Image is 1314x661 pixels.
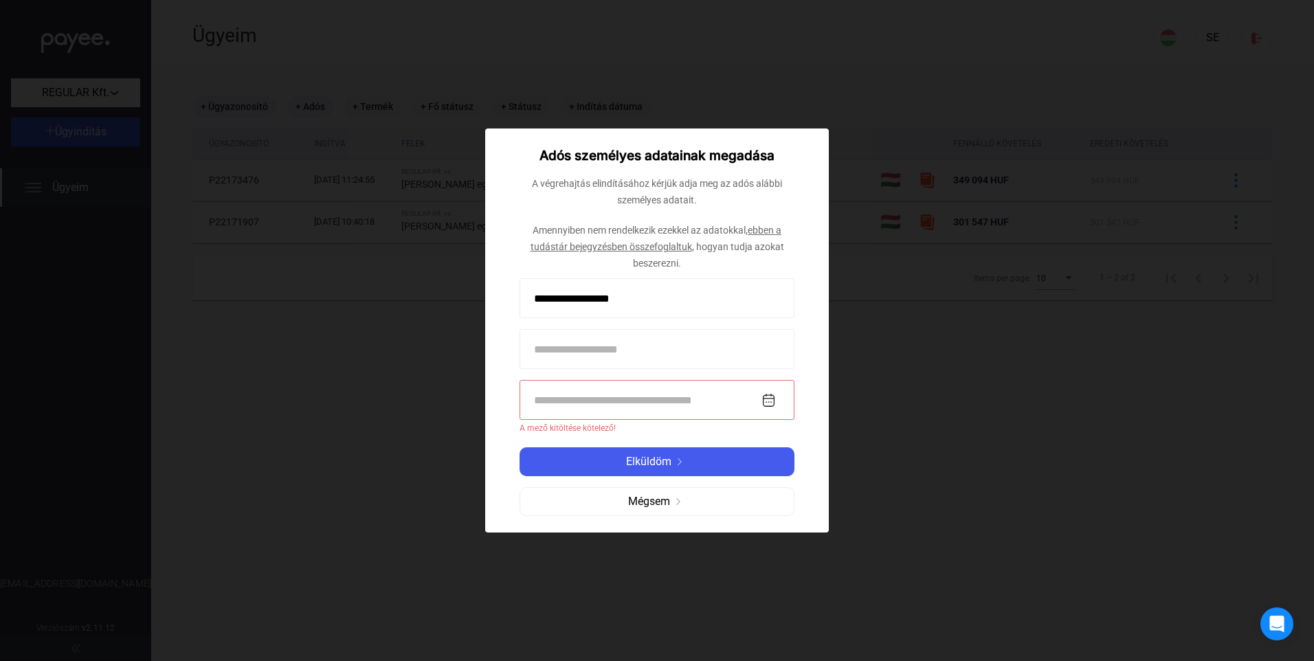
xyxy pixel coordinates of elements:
button: Elküldömarrow-right-white [520,447,794,476]
div: A végrehajtás elindításához kérjük adja meg az adós alábbi személyes adatait. [520,175,794,208]
span: Mégsem [628,493,670,510]
span: Elküldöm [626,453,671,470]
button: calendar [760,392,777,409]
img: calendar [761,393,776,407]
h1: Adós személyes adatainak megadása [539,148,775,164]
div: Open Intercom Messenger [1260,607,1293,640]
span: Amennyiben nem rendelkezik ezekkel az adatokkal, [533,225,748,236]
span: , hogyan tudja azokat beszerezni. [633,241,784,269]
img: arrow-right-grey [670,498,687,505]
button: Mégsemarrow-right-grey [520,487,794,516]
img: arrow-right-white [671,458,688,465]
span: A mező kitöltése kötelező! [520,420,794,436]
